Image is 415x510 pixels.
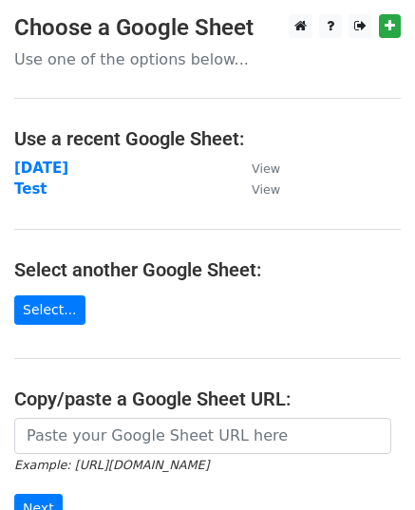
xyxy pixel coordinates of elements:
[14,180,47,198] a: Test
[14,295,85,325] a: Select...
[252,161,280,176] small: View
[14,14,401,42] h3: Choose a Google Sheet
[233,180,280,198] a: View
[14,387,401,410] h4: Copy/paste a Google Sheet URL:
[14,127,401,150] h4: Use a recent Google Sheet:
[14,160,68,177] a: [DATE]
[233,160,280,177] a: View
[14,49,401,69] p: Use one of the options below...
[252,182,280,197] small: View
[14,258,401,281] h4: Select another Google Sheet:
[14,458,209,472] small: Example: [URL][DOMAIN_NAME]
[14,418,391,454] input: Paste your Google Sheet URL here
